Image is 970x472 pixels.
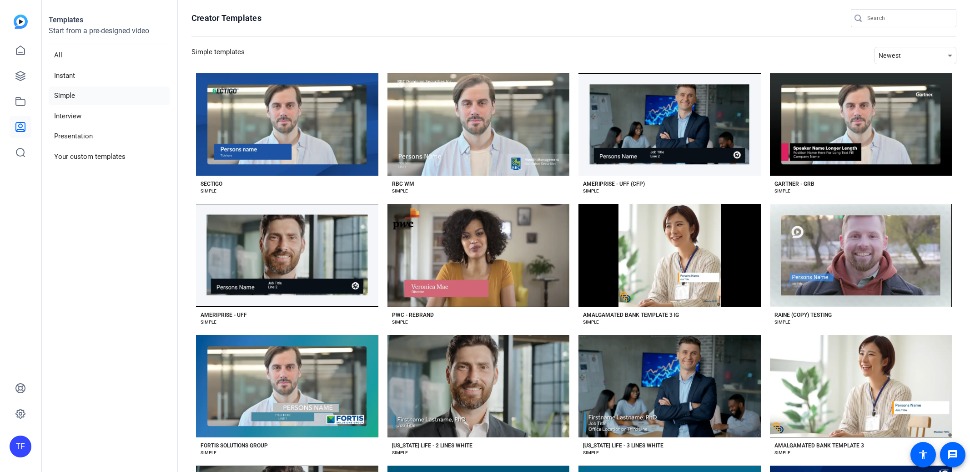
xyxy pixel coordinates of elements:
mat-icon: message [947,449,958,460]
div: [US_STATE] LIFE - 3 LINES WHITE [583,442,663,449]
div: SIMPLE [774,449,790,457]
button: Template image [578,73,761,176]
mat-icon: accessibility [918,449,929,460]
span: Preview Amalgamated Bank Template 3 [812,383,910,389]
span: Preview Fortis Solutions Group [249,383,325,389]
div: SIMPLE [392,319,408,326]
div: SIMPLE [201,188,216,195]
div: SECTIGO [201,180,222,188]
button: Template image [196,335,378,437]
li: Instant [49,66,170,85]
span: Preview PWC - Rebrand [450,253,507,258]
button: Template image [578,204,761,306]
div: SIMPLE [201,449,216,457]
span: Preview [US_STATE] Life - 2 Lines White [431,383,526,389]
span: Preview Amalgamated Bank Template 3 IG [617,253,722,258]
div: RAINE (COPY) TESTING [774,311,832,319]
li: Presentation [49,127,170,146]
div: SIMPLE [392,188,408,195]
div: GARTNER - GRB [774,180,814,188]
span: Preview Ameriprise - UFF (CFP) [631,122,708,127]
span: Newest [879,52,901,59]
div: TF [10,436,31,457]
li: Your custom templates [49,147,170,166]
div: SIMPLE [583,188,599,195]
div: [US_STATE] LIFE - 2 LINES WHITE [392,442,472,449]
div: SIMPLE [774,319,790,326]
span: Preview RBC WM [457,122,499,127]
li: Simple [49,86,170,105]
div: AMALGAMATED BANK TEMPLATE 3 IG [583,311,679,319]
span: Preview [US_STATE] Life - 3 Lines White [622,383,717,389]
button: Template image [387,204,570,306]
h1: Creator Templates [191,13,261,24]
p: Start from a pre-designed video [49,25,170,44]
div: SIMPLE [583,449,599,457]
div: SIMPLE [392,449,408,457]
div: SIMPLE [583,319,599,326]
img: blue-gradient.svg [14,15,28,29]
div: AMERIPRISE - UFF [201,311,247,319]
div: RBC WM [392,180,414,188]
button: Template image [387,73,570,176]
span: Preview Raine (Copy) Testing [825,253,896,258]
span: Preview Gartner - GRB [834,122,887,127]
h3: Simple templates [191,47,245,64]
button: Template image [770,204,952,306]
div: AMERIPRISE - UFF (CFP) [583,180,645,188]
li: All [49,46,170,65]
input: Search [867,13,949,24]
span: Preview Ameriprise - UFF [256,253,317,258]
li: Interview [49,107,170,126]
span: Preview Sectigo [268,122,307,127]
div: SIMPLE [774,188,790,195]
button: Template image [578,335,761,437]
button: Template image [387,335,570,437]
button: Template image [196,73,378,176]
button: Template image [196,204,378,306]
div: AMALGAMATED BANK TEMPLATE 3 [774,442,864,449]
div: PWC - REBRAND [392,311,434,319]
div: SIMPLE [201,319,216,326]
button: Template image [770,335,952,437]
div: FORTIS SOLUTIONS GROUP [201,442,268,449]
strong: Templates [49,15,83,24]
button: Template image [770,73,952,176]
